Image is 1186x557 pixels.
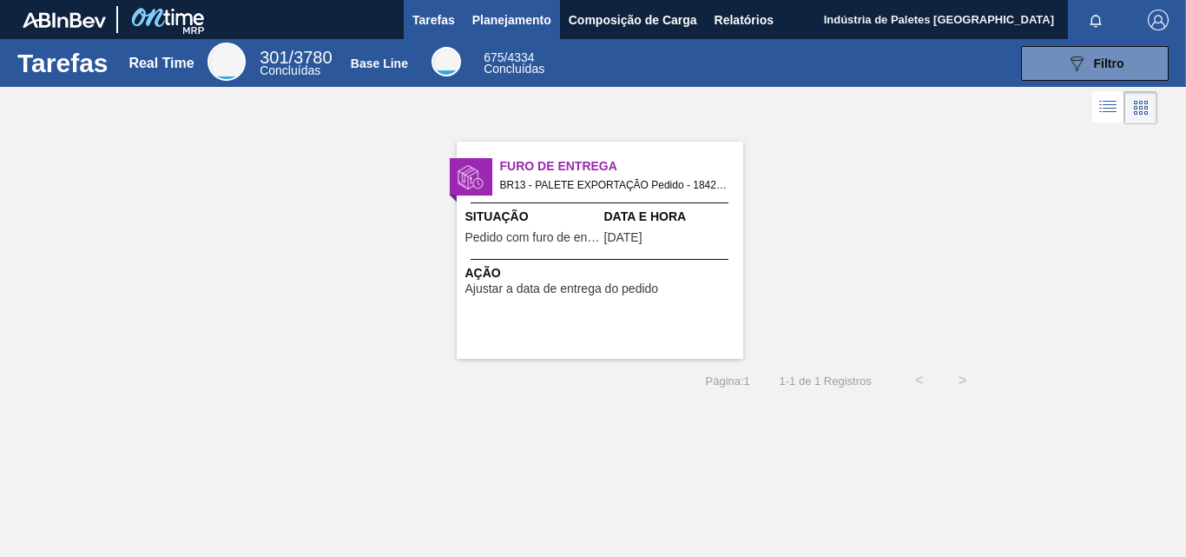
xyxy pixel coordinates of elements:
span: / 3780 [260,48,332,67]
img: status [458,164,484,190]
span: 05/01/2025, [604,231,642,244]
span: Situação [465,208,600,226]
div: Real Time [128,56,194,71]
span: 1 - 1 de 1 Registros [776,375,872,388]
div: Real Time [208,43,246,81]
div: Real Time [260,50,332,76]
span: Tarefas [412,10,455,30]
button: Filtro [1021,46,1169,81]
span: Data e Hora [604,208,739,226]
span: Ajustar a data de entrega do pedido [465,282,659,295]
button: Notificações [1068,8,1123,32]
button: > [941,359,985,402]
span: / 4334 [484,50,534,64]
div: Base Line [351,56,408,70]
div: Base Line [432,47,461,76]
span: Página : 1 [706,375,750,388]
span: 301 [260,48,288,67]
span: Composição de Carga [569,10,697,30]
span: Filtro [1094,56,1124,70]
span: Pedido com furo de entrega [465,231,600,244]
div: Base Line [484,52,544,75]
span: Ação [465,264,739,282]
span: BR13 - PALETE EXPORTAÇÃO Pedido - 1842414 [500,176,729,195]
div: Visão em Lista [1092,91,1124,124]
span: Concluídas [260,63,320,77]
span: 675 [484,50,504,64]
span: Relatórios [715,10,774,30]
button: < [898,359,941,402]
h1: Tarefas [17,53,109,73]
span: Planejamento [472,10,551,30]
img: TNhmsLtSVTkK8tSr43FrP2fwEKptu5GPRR3wAAAABJRU5ErkJggg== [23,12,106,28]
span: Furo de Entrega [500,157,743,176]
span: Concluídas [484,62,544,76]
img: Logout [1148,10,1169,30]
div: Visão em Cards [1124,91,1157,124]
